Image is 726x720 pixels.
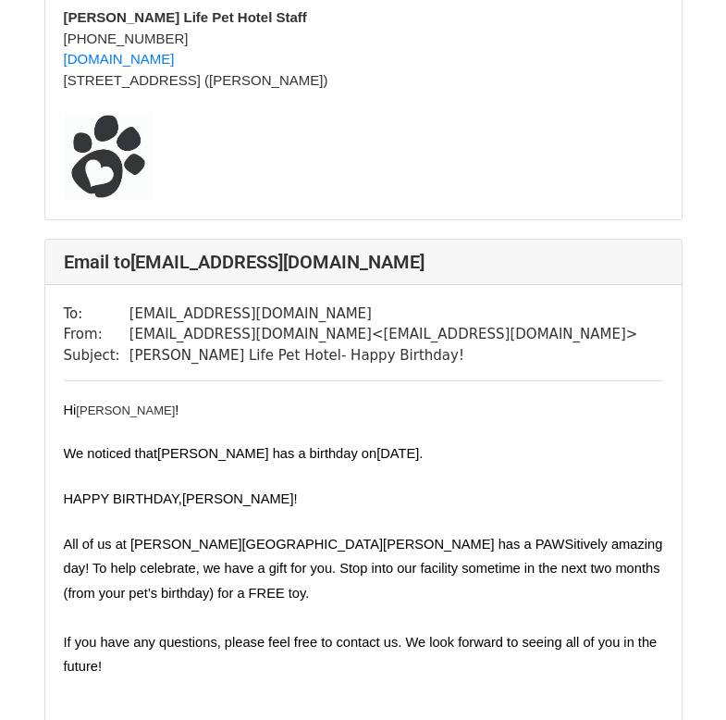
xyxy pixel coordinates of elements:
[64,345,129,366] td: Subject:
[64,51,175,67] font: [DOMAIN_NAME]
[634,631,726,720] iframe: Chat Widget
[64,51,175,68] a: [DOMAIN_NAME]
[129,304,638,325] td: [EMAIL_ADDRESS][DOMAIN_NAME]
[64,324,129,345] td: From:
[64,403,77,417] span: Hi
[129,345,638,366] td: [PERSON_NAME] Life Pet Hotel- Happy Birthday!
[64,446,424,461] span: We noticed that [PERSON_NAME] has a birthday on [DATE].
[64,72,328,88] font: [STREET_ADDRESS] ([PERSON_NAME])
[64,400,663,420] div: ​ [PERSON_NAME]
[64,9,307,25] b: [PERSON_NAME] Life Pet Hotel Staff
[64,112,153,201] img: AIorK4wNAdv2cV94ujQdwzYDj2qiVh7ZdVd6lS2e5HR8ouaFo2j2X2JKhO285ShuMddfIMlKdMQqD04rq9zS
[64,635,661,674] span: If you have any questions, please feel free to contact us. We look forward to seeing all of you i...
[64,304,129,325] td: To:
[64,251,663,273] h4: Email to [EMAIL_ADDRESS][DOMAIN_NAME]
[129,324,638,345] td: [EMAIL_ADDRESS][DOMAIN_NAME] < [EMAIL_ADDRESS][DOMAIN_NAME] >
[64,491,298,506] span: HAPPY BIRTHDAY, [PERSON_NAME]!
[64,31,189,46] font: [PHONE_NUMBER]
[64,537,667,576] span: All of us at [PERSON_NAME][GEOGRAPHIC_DATA] [PERSON_NAME] has a PAWSitively amazing day! To help ...
[64,561,664,600] span: a gift for you. Stop into our facility sometime in the next two months (from your pet’s birthday)...
[175,403,178,417] span: !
